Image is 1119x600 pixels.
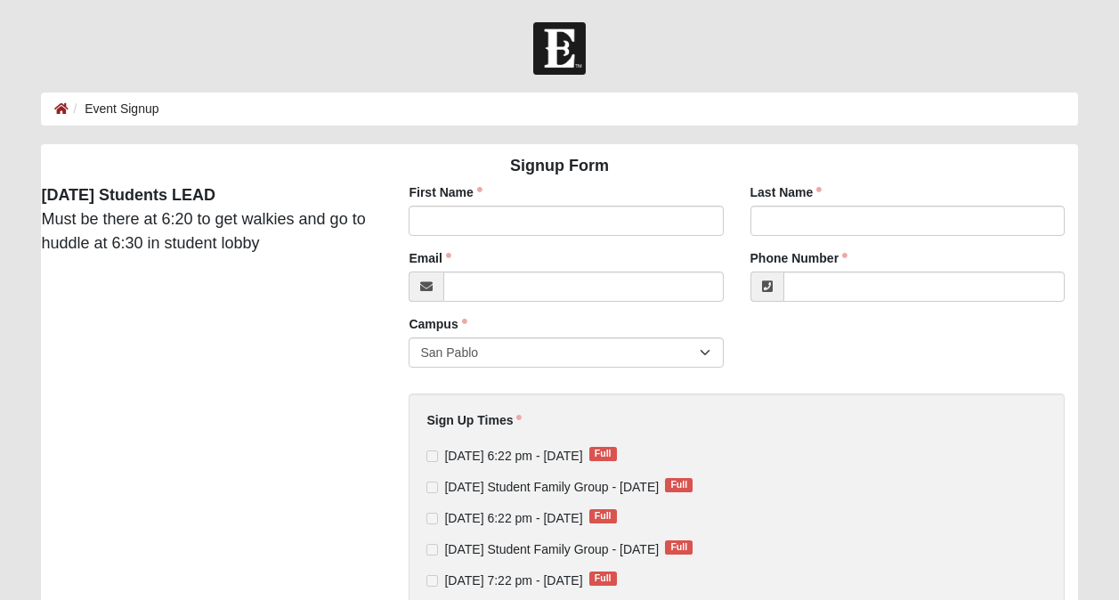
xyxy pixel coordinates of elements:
[409,249,450,267] label: Email
[589,447,617,461] span: Full
[41,157,1077,176] h4: Signup Form
[426,575,438,587] input: [DATE] 7:22 pm - [DATE]Full
[589,509,617,523] span: Full
[665,540,693,555] span: Full
[589,572,617,586] span: Full
[426,544,438,555] input: [DATE] Student Family Group - [DATE]Full
[444,480,659,494] span: [DATE] Student Family Group - [DATE]
[665,478,693,492] span: Full
[750,249,848,267] label: Phone Number
[409,315,466,333] label: Campus
[409,183,482,201] label: First Name
[444,449,582,463] span: [DATE] 6:22 pm - [DATE]
[533,22,586,75] img: Church of Eleven22 Logo
[69,100,158,118] li: Event Signup
[426,411,522,429] label: Sign Up Times
[444,573,582,588] span: [DATE] 7:22 pm - [DATE]
[41,186,215,204] strong: [DATE] Students LEAD
[426,450,438,462] input: [DATE] 6:22 pm - [DATE]Full
[750,183,823,201] label: Last Name
[426,482,438,493] input: [DATE] Student Family Group - [DATE]Full
[444,542,659,556] span: [DATE] Student Family Group - [DATE]
[28,183,382,255] div: Must be there at 6:20 to get walkies and go to huddle at 6:30 in student lobby
[444,511,582,525] span: [DATE] 6:22 pm - [DATE]
[426,513,438,524] input: [DATE] 6:22 pm - [DATE]Full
